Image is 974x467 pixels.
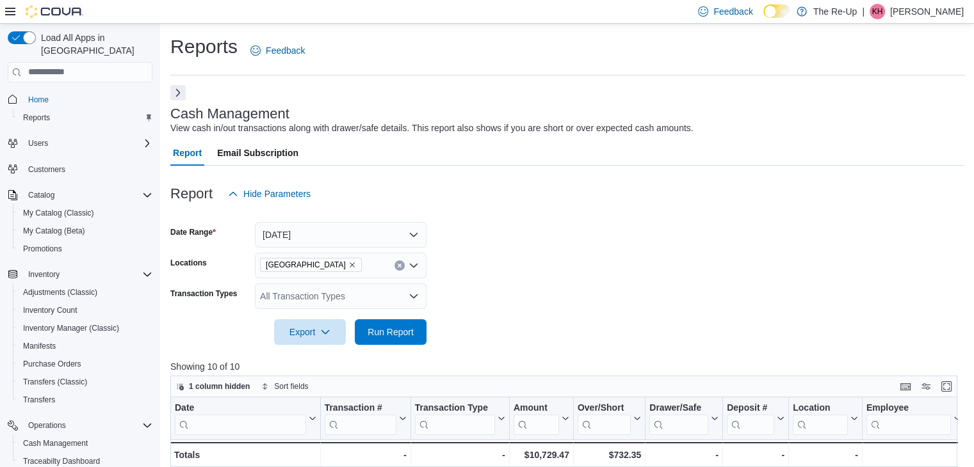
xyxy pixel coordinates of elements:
[23,113,50,123] span: Reports
[18,285,152,300] span: Adjustments (Classic)
[282,319,338,345] span: Export
[28,164,65,175] span: Customers
[23,305,77,315] span: Inventory Count
[13,355,158,373] button: Purchase Orders
[355,319,426,345] button: Run Report
[23,162,70,177] a: Customers
[243,187,311,200] span: Hide Parameters
[13,391,158,409] button: Transfers
[872,4,883,19] span: KH
[578,402,641,434] button: Over/Short
[898,379,913,394] button: Keyboard shortcuts
[36,31,152,57] span: Load All Apps in [GEOGRAPHIC_DATA]
[13,337,158,355] button: Manifests
[13,240,158,258] button: Promotions
[18,392,60,408] a: Transfers
[23,92,54,107] a: Home
[793,402,848,434] div: Location
[13,373,158,391] button: Transfers (Classic)
[18,223,152,239] span: My Catalog (Beta)
[325,402,396,414] div: Transaction #
[13,222,158,240] button: My Catalog (Beta)
[409,291,419,301] button: Open list of options
[23,359,81,369] span: Purchase Orders
[18,110,152,125] span: Reports
[266,44,305,57] span: Feedback
[23,187,60,203] button: Catalog
[170,85,186,100] button: Next
[23,187,152,203] span: Catalog
[649,402,708,434] div: Drawer/Safe
[18,356,152,372] span: Purchase Orders
[23,136,152,151] span: Users
[18,321,124,336] a: Inventory Manager (Classic)
[18,303,83,318] a: Inventory Count
[18,374,92,390] a: Transfers (Classic)
[394,260,405,271] button: Clear input
[170,34,238,59] h1: Reports
[23,341,56,351] span: Manifests
[18,338,152,354] span: Manifests
[514,402,559,434] div: Amount
[175,402,316,434] button: Date
[18,374,152,390] span: Transfers (Classic)
[862,4,864,19] p: |
[28,420,66,431] span: Operations
[3,90,158,109] button: Home
[245,38,310,63] a: Feedback
[727,402,784,434] button: Deposit #
[23,267,65,282] button: Inventory
[649,447,718,463] div: -
[23,287,97,297] span: Adjustments (Classic)
[170,106,289,122] h3: Cash Management
[18,205,152,221] span: My Catalog (Classic)
[23,208,94,218] span: My Catalog (Classic)
[866,402,951,414] div: Employee
[23,395,55,405] span: Transfers
[266,258,346,271] span: [GEOGRAPHIC_DATA]
[793,402,848,414] div: Location
[325,402,396,434] div: Transaction # URL
[3,265,158,283] button: Inventory
[23,418,71,433] button: Operations
[170,258,207,268] label: Locations
[415,402,505,434] button: Transaction Type
[18,110,55,125] a: Reports
[727,402,774,434] div: Deposit #
[23,323,119,333] span: Inventory Manager (Classic)
[514,447,569,463] div: $10,729.47
[23,438,88,448] span: Cash Management
[23,161,152,177] span: Customers
[170,122,694,135] div: View cash in/out transactions along with drawer/safe details. This report also shows if you are s...
[727,447,784,463] div: -
[325,402,407,434] button: Transaction #
[23,456,100,466] span: Traceabilty Dashboard
[23,418,152,433] span: Operations
[28,138,48,148] span: Users
[260,258,362,272] span: Bartlesville
[368,326,414,338] span: Run Report
[649,402,708,414] div: Drawer/Safe
[18,241,67,257] a: Promotions
[649,402,718,434] button: Drawer/Safe
[3,416,158,434] button: Operations
[173,140,202,166] span: Report
[890,4,964,19] p: [PERSON_NAME]
[763,4,790,18] input: Dark Mode
[866,447,961,463] div: -
[325,447,407,463] div: -
[23,267,152,282] span: Inventory
[13,109,158,127] button: Reports
[28,269,60,280] span: Inventory
[348,261,356,269] button: Remove Bartlesville from selection in this group
[415,447,505,463] div: -
[255,222,426,248] button: [DATE]
[763,18,764,19] span: Dark Mode
[713,5,752,18] span: Feedback
[23,226,85,236] span: My Catalog (Beta)
[175,402,306,414] div: Date
[866,402,961,434] button: Employee
[13,204,158,222] button: My Catalog (Classic)
[28,190,54,200] span: Catalog
[23,377,87,387] span: Transfers (Classic)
